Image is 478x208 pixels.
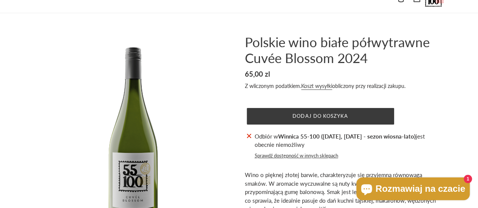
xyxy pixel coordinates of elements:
div: Z wliczonym podatkiem. obliczony przy realizacji zakupu. [245,82,445,90]
button: Dodaj do koszyka [247,108,394,125]
span: Dodaj do koszyka [292,113,348,119]
strong: Winnica 55-100 ([DATE], [DATE] - sezon wiosna-lato) [278,133,416,140]
p: Odbiór w jest obecnie niemożliwy [255,132,445,149]
inbox-online-store-chat: Czat w sklepie online Shopify [354,177,472,202]
h1: Polskie wino białe półwytrawne Cuvée Blossom 2024 [245,34,445,66]
span: 65,00 zl [245,69,270,78]
button: Sprawdź dostępność w innych sklepach [255,152,338,160]
a: Koszt wysyłki [301,83,332,90]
